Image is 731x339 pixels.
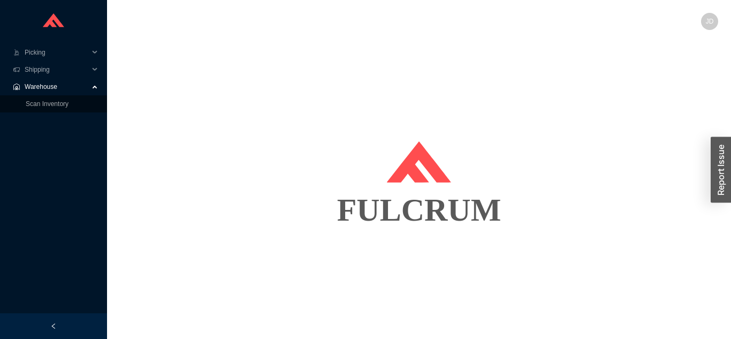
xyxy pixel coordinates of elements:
div: FULCRUM [120,183,718,237]
span: left [50,323,57,329]
a: Scan Inventory [26,100,68,108]
span: JD [706,13,714,30]
span: Picking [25,44,89,61]
span: Warehouse [25,78,89,95]
span: Shipping [25,61,89,78]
